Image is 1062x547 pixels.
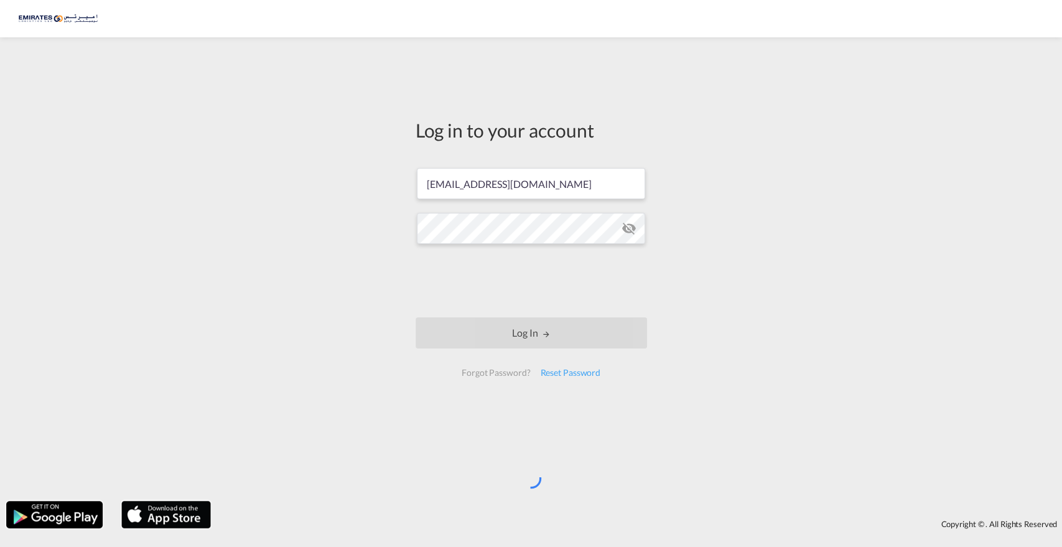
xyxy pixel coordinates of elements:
div: Copyright © . All Rights Reserved [217,513,1062,535]
button: LOGIN [416,317,647,348]
div: Log in to your account [416,117,647,143]
img: c67187802a5a11ec94275b5db69a26e6.png [19,5,103,33]
div: Forgot Password? [457,362,535,384]
div: Reset Password [535,362,605,384]
iframe: reCAPTCHA [437,256,626,305]
img: apple.png [120,500,212,530]
img: google.png [5,500,104,530]
input: Enter email/phone number [417,168,645,199]
md-icon: icon-eye-off [622,221,636,236]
